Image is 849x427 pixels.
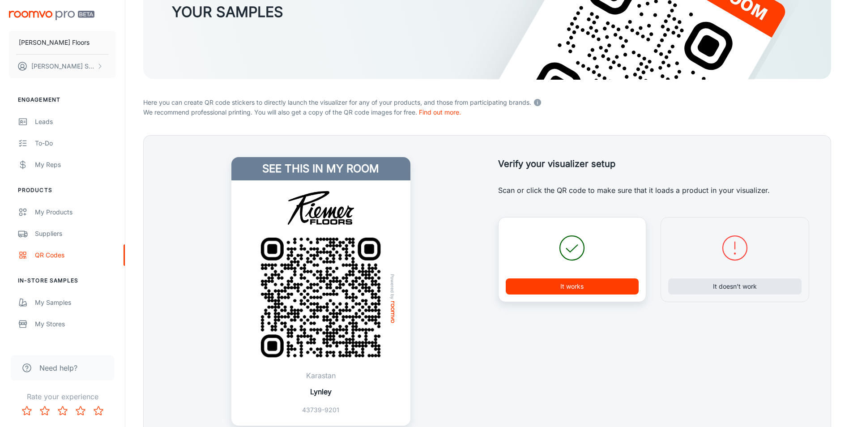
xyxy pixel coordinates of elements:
button: It doesn’t work [668,278,802,295]
div: My Stores [35,319,116,329]
p: Lynley [310,386,332,397]
img: roomvo [391,301,394,323]
img: Roomvo PRO Beta [9,11,94,20]
p: Karastan [302,370,339,381]
h5: Verify your visualizer setup [498,157,810,171]
div: To-do [35,138,116,148]
button: Rate 5 star [90,402,107,420]
p: Rate your experience [7,391,118,402]
a: Find out more. [419,108,461,116]
div: My Samples [35,298,116,307]
p: We recommend professional printing. You will also get a copy of the QR code images for free. [143,107,831,117]
div: My Products [35,207,116,217]
button: Rate 4 star [72,402,90,420]
p: [PERSON_NAME] Floors [19,38,90,47]
p: Here you can create QR code stickers to directly launch the visualizer for any of your products, ... [143,96,831,107]
button: Rate 1 star [18,402,36,420]
p: 43739-9201 [302,405,339,415]
div: QR Codes [35,250,116,260]
p: [PERSON_NAME] Small [31,61,94,71]
p: Scan or click the QR code to make sure that it loads a product in your visualizer. [498,185,810,196]
div: Leads [35,117,116,127]
span: Powered by [388,274,397,299]
div: Suppliers [35,229,116,239]
button: [PERSON_NAME] Small [9,55,116,78]
button: Rate 3 star [54,402,72,420]
a: See this in my roomRiemer FloorsQR Code ExamplePowered byroomvoKarastanLynley43739-9201 [231,157,410,426]
div: My Reps [35,160,116,170]
span: Need help? [39,363,77,373]
button: It works [506,278,639,295]
img: QR Code Example [248,225,393,370]
button: Rate 2 star [36,402,54,420]
h4: See this in my room [231,157,410,180]
button: [PERSON_NAME] Floors [9,31,116,54]
img: Riemer Floors [264,191,378,225]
